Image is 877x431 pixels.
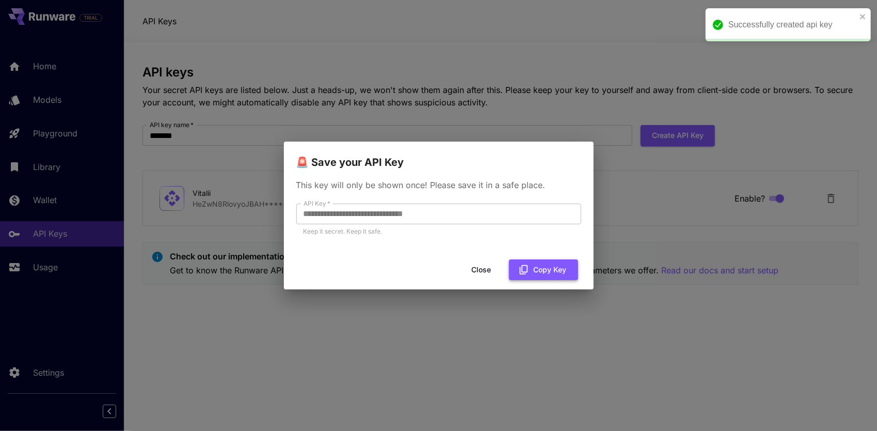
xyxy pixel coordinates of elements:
p: Keep it secret. Keep it safe. [304,226,574,237]
button: Copy Key [509,259,578,281]
p: This key will only be shown once! Please save it in a safe place. [296,179,581,191]
button: close [859,12,867,21]
button: Close [458,259,505,281]
div: Successfully created api key [728,19,856,31]
h2: 🚨 Save your API Key [284,142,594,171]
label: API Key [304,199,330,208]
